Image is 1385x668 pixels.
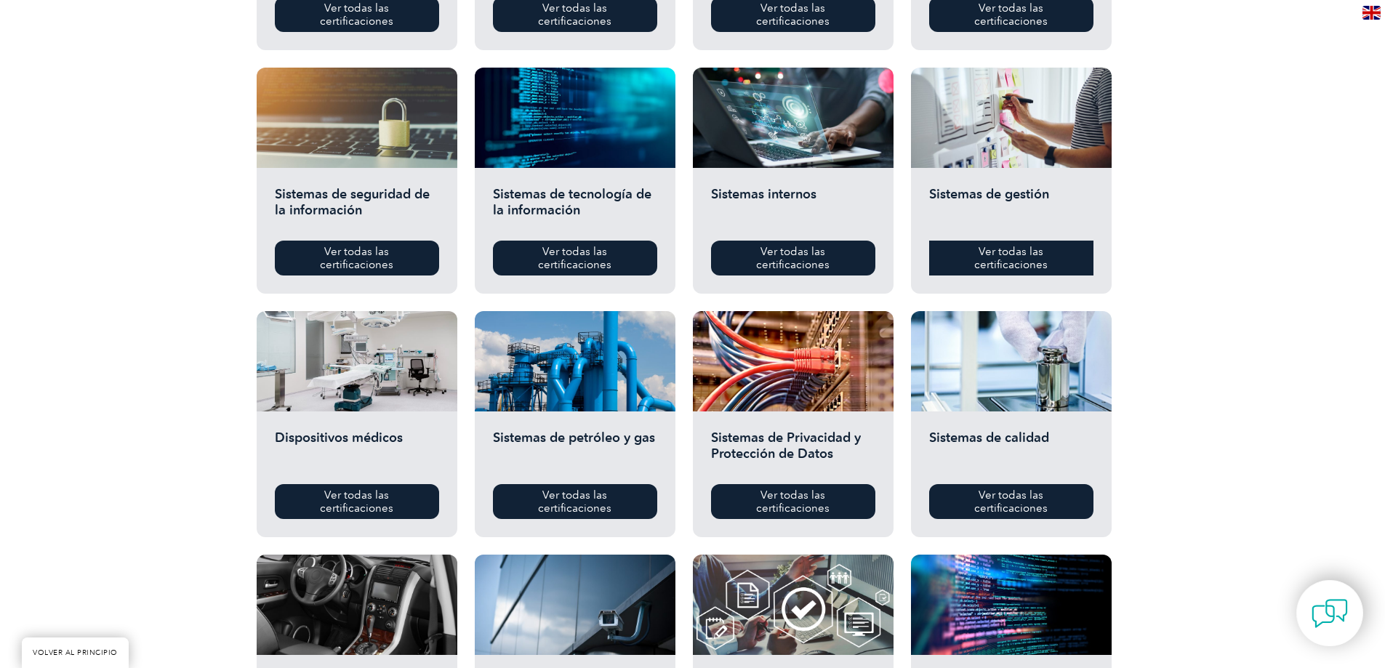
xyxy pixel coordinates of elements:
[538,1,611,28] font: Ver todas las certificaciones
[711,241,875,275] a: Ver todas las certificaciones
[538,488,611,515] font: Ver todas las certificaciones
[33,648,118,657] font: VOLVER AL PRINCIPIO
[493,430,655,446] font: Sistemas de petróleo y gas
[929,484,1093,519] a: Ver todas las certificaciones
[493,484,657,519] a: Ver todas las certificaciones
[493,186,651,218] font: Sistemas de tecnología de la información
[275,484,439,519] a: Ver todas las certificaciones
[493,241,657,275] a: Ver todas las certificaciones
[711,186,816,202] font: Sistemas internos
[320,1,393,28] font: Ver todas las certificaciones
[929,186,1049,202] font: Sistemas de gestión
[711,484,875,519] a: Ver todas las certificaciones
[320,488,393,515] font: Ver todas las certificaciones
[974,488,1048,515] font: Ver todas las certificaciones
[275,186,430,218] font: Sistemas de seguridad de la información
[1362,6,1381,20] img: en
[929,241,1093,275] a: Ver todas las certificaciones
[275,241,439,275] a: Ver todas las certificaciones
[538,245,611,271] font: Ver todas las certificaciones
[22,637,129,668] a: VOLVER AL PRINCIPIO
[756,1,830,28] font: Ver todas las certificaciones
[756,488,830,515] font: Ver todas las certificaciones
[711,430,861,462] font: Sistemas de Privacidad y Protección de Datos
[974,1,1048,28] font: Ver todas las certificaciones
[1312,595,1348,632] img: contact-chat.png
[320,245,393,271] font: Ver todas las certificaciones
[929,430,1049,446] font: Sistemas de calidad
[275,430,403,446] font: Dispositivos médicos
[974,245,1048,271] font: Ver todas las certificaciones
[756,245,830,271] font: Ver todas las certificaciones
